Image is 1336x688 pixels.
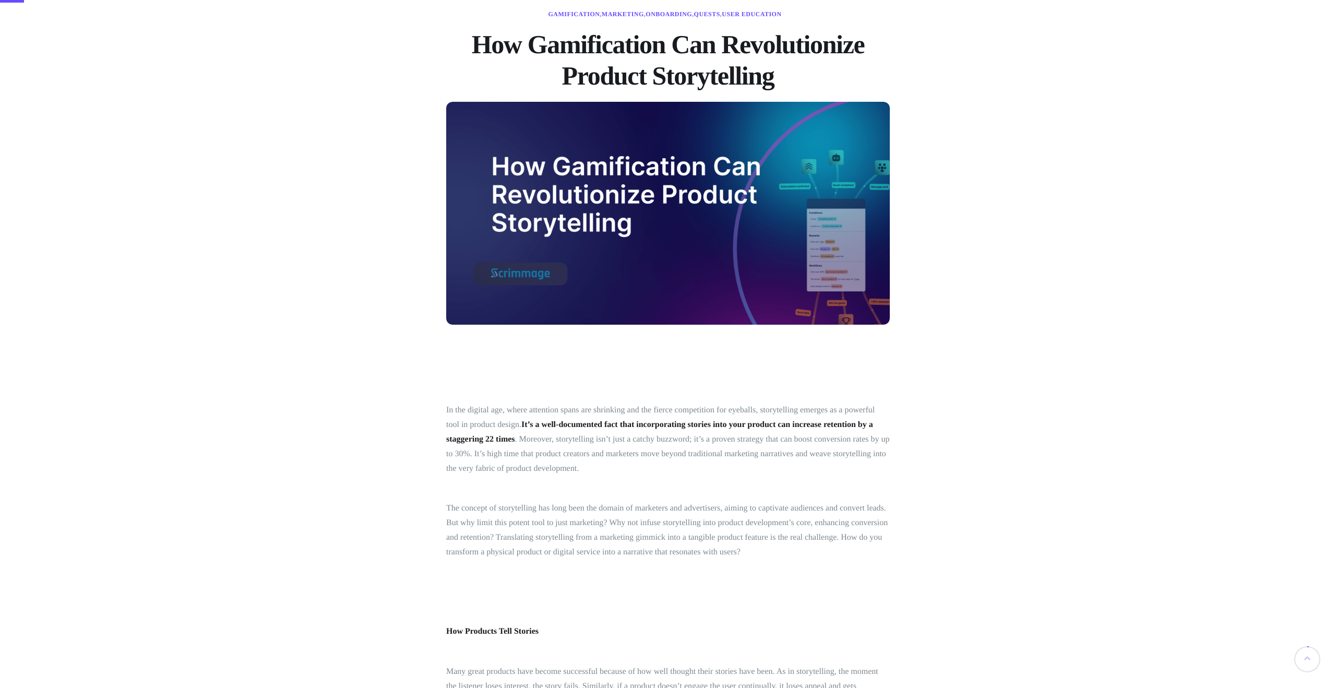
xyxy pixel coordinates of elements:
a: Gamification [548,10,600,18]
a: Quests [694,10,720,18]
a: User Education [722,10,781,18]
a: Marketing [602,10,644,18]
strong: It’s a well-documented fact that incorporating stories into your product can increase retention b... [446,420,873,444]
span: , , , , [548,10,781,18]
img: How gamification can revolutionize product storytelling [446,102,890,325]
a: Onboarding [646,10,692,18]
strong: How Products Tell Stories [446,627,539,636]
p: The concept of storytelling has long been the domain of marketers and advertisers, aiming to capt... [446,501,890,560]
h1: How Gamification Can Revolutionize Product Storytelling [446,29,890,91]
p: In the digital age, where attention spans are shrinking and the fierce competition for eyeballs, ... [446,403,890,476]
